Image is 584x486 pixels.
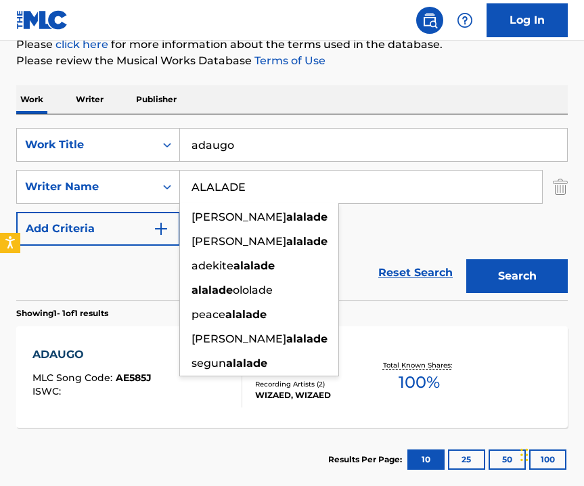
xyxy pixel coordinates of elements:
[32,385,64,397] span: ISWC :
[32,347,152,363] div: ADAUGO
[520,435,529,475] div: Drag
[255,379,374,389] div: Recording Artists ( 2 )
[153,221,169,237] img: 9d2ae6d4665cec9f34b9.svg
[252,54,325,67] a: Terms of Use
[489,449,526,470] button: 50
[466,259,568,293] button: Search
[383,360,455,370] p: Total Known Shares:
[372,258,459,288] a: Reset Search
[487,3,568,37] a: Log In
[225,308,267,321] strong: alalade
[286,211,328,223] strong: alalade
[16,326,568,428] a: ADAUGOMLC Song Code:AE585JISWC:Writers (1)[PERSON_NAME]Recording Artists (2)WIZAED, WIZAEDTotal K...
[16,53,568,69] p: Please review the Musical Works Database
[416,7,443,34] a: Public Search
[451,7,478,34] div: Help
[132,85,181,114] p: Publisher
[55,38,108,51] a: click here
[192,284,233,296] strong: alalade
[32,372,116,384] span: MLC Song Code :
[457,12,473,28] img: help
[407,449,445,470] button: 10
[192,357,226,370] span: segun
[233,284,273,296] span: ololade
[192,235,286,248] span: [PERSON_NAME]
[16,85,47,114] p: Work
[328,454,405,466] p: Results Per Page:
[192,259,233,272] span: adekite
[226,357,267,370] strong: alalade
[116,372,152,384] span: AE585J
[255,389,374,401] div: WIZAED, WIZAED
[399,370,440,395] span: 100 %
[72,85,108,114] p: Writer
[25,179,147,195] div: Writer Name
[16,128,568,300] form: Search Form
[448,449,485,470] button: 25
[553,170,568,204] img: Delete Criterion
[16,212,180,246] button: Add Criteria
[516,421,584,486] iframe: Chat Widget
[25,137,147,153] div: Work Title
[286,332,328,345] strong: alalade
[286,235,328,248] strong: alalade
[192,332,286,345] span: [PERSON_NAME]
[16,37,568,53] p: Please for more information about the terms used in the database.
[16,307,108,319] p: Showing 1 - 1 of 1 results
[233,259,275,272] strong: alalade
[422,12,438,28] img: search
[192,308,225,321] span: peace
[16,10,68,30] img: MLC Logo
[192,211,286,223] span: [PERSON_NAME]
